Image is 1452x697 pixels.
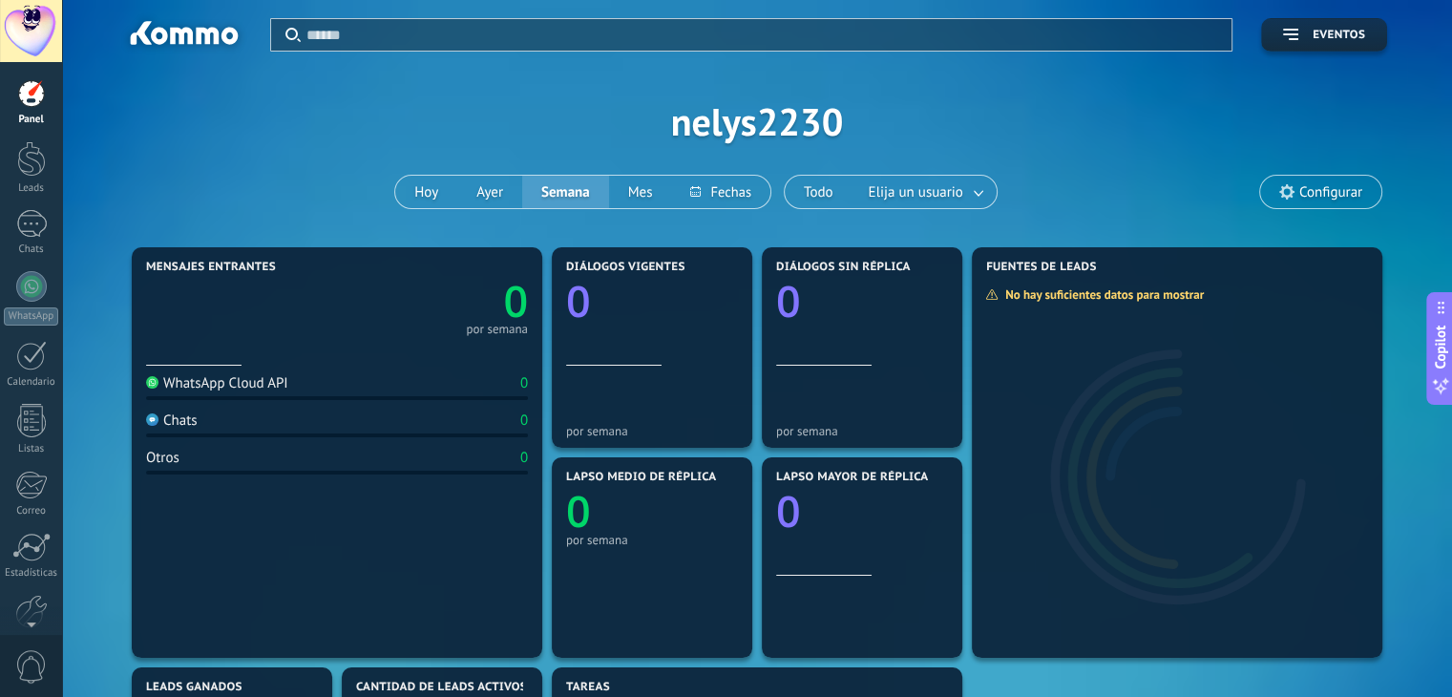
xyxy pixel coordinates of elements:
[146,261,276,274] span: Mensajes entrantes
[146,374,288,392] div: WhatsApp Cloud API
[4,505,59,517] div: Correo
[337,272,528,330] a: 0
[566,482,591,540] text: 0
[852,176,997,208] button: Elija un usuario
[457,176,522,208] button: Ayer
[609,176,672,208] button: Mes
[146,681,242,694] span: Leads ganados
[4,567,59,580] div: Estadísticas
[776,471,928,484] span: Lapso mayor de réplica
[986,261,1097,274] span: Fuentes de leads
[4,182,59,195] div: Leads
[566,471,717,484] span: Lapso medio de réplica
[985,286,1217,303] div: No hay suficientes datos para mostrar
[4,376,59,389] div: Calendario
[520,449,528,467] div: 0
[522,176,609,208] button: Semana
[566,681,610,694] span: Tareas
[566,424,738,438] div: por semana
[146,413,158,426] img: Chats
[503,272,528,330] text: 0
[4,114,59,126] div: Panel
[776,424,948,438] div: por semana
[395,176,457,208] button: Hoy
[865,180,967,205] span: Elija un usuario
[466,325,528,334] div: por semana
[146,412,198,430] div: Chats
[520,374,528,392] div: 0
[520,412,528,430] div: 0
[146,449,179,467] div: Otros
[4,307,58,326] div: WhatsApp
[566,533,738,547] div: por semana
[566,272,591,330] text: 0
[1261,18,1387,52] button: Eventos
[1431,326,1450,370] span: Copilot
[4,443,59,455] div: Listas
[671,176,769,208] button: Fechas
[776,482,801,540] text: 0
[566,261,685,274] span: Diálogos vigentes
[146,376,158,389] img: WhatsApp Cloud API
[776,261,911,274] span: Diálogos sin réplica
[785,176,852,208] button: Todo
[776,272,801,330] text: 0
[356,681,527,694] span: Cantidad de leads activos
[1299,184,1362,201] span: Configurar
[1313,29,1365,42] span: Eventos
[4,243,59,256] div: Chats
